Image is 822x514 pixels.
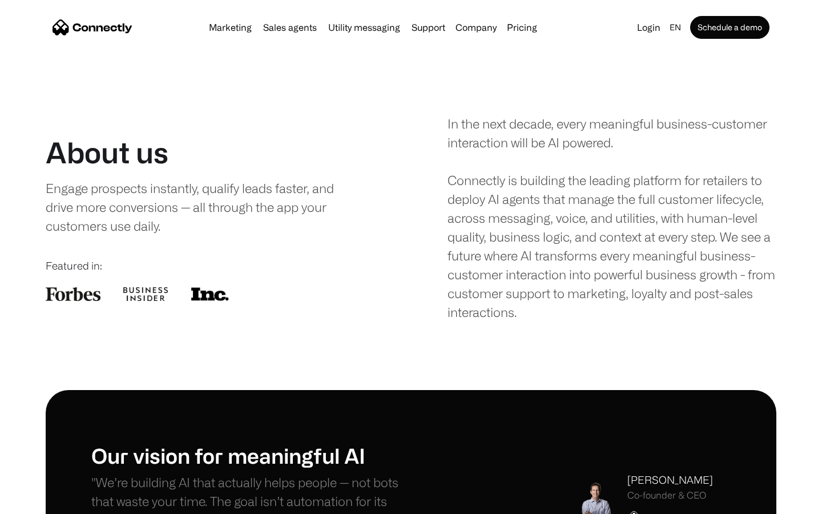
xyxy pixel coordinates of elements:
a: Sales agents [259,23,321,32]
div: Company [452,19,500,35]
div: In the next decade, every meaningful business-customer interaction will be AI powered. Connectly ... [448,114,776,322]
div: Company [456,19,497,35]
a: Schedule a demo [690,16,769,39]
div: en [670,19,681,35]
a: Marketing [204,23,256,32]
h1: About us [46,135,168,170]
a: Support [407,23,450,32]
a: Pricing [502,23,542,32]
ul: Language list [23,494,68,510]
a: home [53,19,132,36]
aside: Language selected: English [11,493,68,510]
div: Featured in: [46,258,374,274]
h1: Our vision for meaningful AI [91,443,411,468]
div: Engage prospects instantly, qualify leads faster, and drive more conversions — all through the ap... [46,179,358,235]
div: [PERSON_NAME] [627,472,713,488]
a: Utility messaging [324,23,405,32]
a: Login [632,19,665,35]
div: en [665,19,688,35]
div: Co-founder & CEO [627,490,713,501]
